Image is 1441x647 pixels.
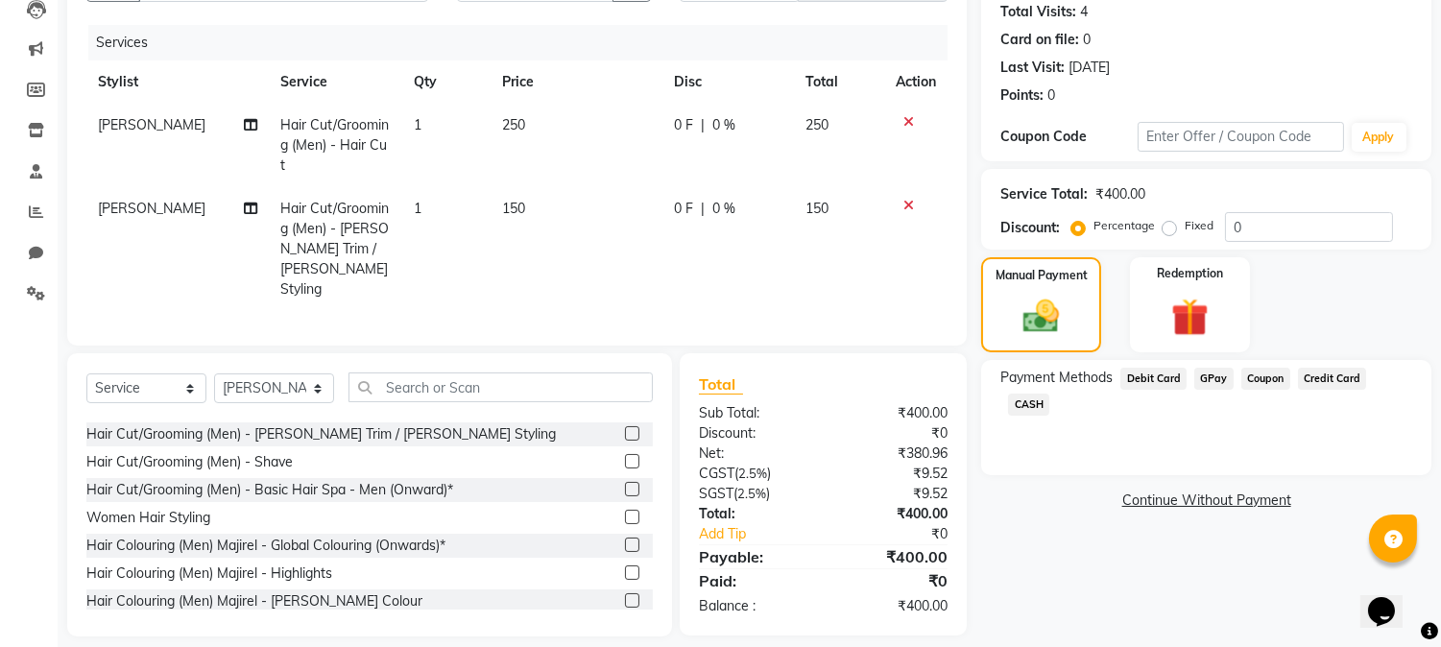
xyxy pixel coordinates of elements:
div: Balance : [684,596,824,616]
div: Hair Colouring (Men) Majirel - Global Colouring (Onwards)* [86,536,445,556]
span: 0 F [674,199,693,219]
span: 0 % [712,115,735,135]
span: 1 [414,200,421,217]
input: Enter Offer / Coupon Code [1138,122,1343,152]
span: Payment Methods [1000,368,1113,388]
span: 150 [806,200,829,217]
span: SGST [699,485,733,502]
div: ₹380.96 [824,443,963,464]
span: | [701,199,705,219]
div: ₹0 [824,423,963,443]
span: [PERSON_NAME] [98,116,205,133]
div: Points: [1000,85,1044,106]
span: 250 [502,116,525,133]
a: Add Tip [684,524,847,544]
div: Card on file: [1000,30,1079,50]
span: 0 F [674,115,693,135]
div: ₹9.52 [824,484,963,504]
div: ₹9.52 [824,464,963,484]
th: Action [884,60,948,104]
span: 2.5% [738,466,767,481]
div: Net: [684,443,824,464]
span: Total [699,374,743,395]
div: ₹400.00 [824,504,963,524]
div: Discount: [684,423,824,443]
span: Hair Cut/Grooming (Men) - [PERSON_NAME] Trim / [PERSON_NAME] Styling [281,200,390,298]
div: 4 [1080,2,1088,22]
div: ₹400.00 [1095,184,1145,204]
img: _gift.svg [1160,294,1220,341]
span: 0 % [712,199,735,219]
div: Hair Cut/Grooming (Men) - Basic Hair Spa - Men (Onward)* [86,480,453,500]
div: ₹400.00 [824,545,963,568]
label: Fixed [1185,217,1213,234]
th: Qty [402,60,491,104]
iframe: chat widget [1360,570,1422,628]
span: Hair Cut/Grooming (Men) - Hair Cut [281,116,390,174]
div: ₹0 [824,569,963,592]
label: Redemption [1157,265,1223,282]
div: ₹400.00 [824,403,963,423]
span: 250 [806,116,829,133]
div: Paid: [684,569,824,592]
div: Service Total: [1000,184,1088,204]
label: Manual Payment [996,267,1088,284]
span: 150 [502,200,525,217]
div: Hair Cut/Grooming (Men) - [PERSON_NAME] Trim / [PERSON_NAME] Styling [86,424,556,444]
span: GPay [1194,368,1234,390]
span: Coupon [1241,368,1290,390]
div: Last Visit: [1000,58,1065,78]
div: Coupon Code [1000,127,1138,147]
button: Apply [1352,123,1406,152]
div: Hair Colouring (Men) Majirel - [PERSON_NAME] Colour [86,591,422,611]
th: Price [491,60,662,104]
div: ( ) [684,484,824,504]
div: ( ) [684,464,824,484]
div: Payable: [684,545,824,568]
div: ₹0 [847,524,963,544]
th: Service [270,60,403,104]
span: | [701,115,705,135]
div: ₹400.00 [824,596,963,616]
span: 1 [414,116,421,133]
span: Credit Card [1298,368,1367,390]
input: Search or Scan [348,372,653,402]
span: [PERSON_NAME] [98,200,205,217]
div: Services [88,25,962,60]
th: Stylist [86,60,270,104]
div: 0 [1083,30,1091,50]
div: Sub Total: [684,403,824,423]
span: 2.5% [737,486,766,501]
span: Debit Card [1120,368,1187,390]
div: Hair Cut/Grooming (Men) - Shave [86,452,293,472]
a: Continue Without Payment [985,491,1428,511]
div: Total: [684,504,824,524]
div: Women Hair Styling [86,508,210,528]
span: CGST [699,465,734,482]
label: Percentage [1093,217,1155,234]
span: CASH [1008,394,1049,416]
img: _cash.svg [1012,296,1069,337]
div: Total Visits: [1000,2,1076,22]
div: 0 [1047,85,1055,106]
div: Discount: [1000,218,1060,238]
th: Total [795,60,885,104]
div: Hair Colouring (Men) Majirel - Highlights [86,563,332,584]
div: [DATE] [1069,58,1110,78]
th: Disc [662,60,794,104]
